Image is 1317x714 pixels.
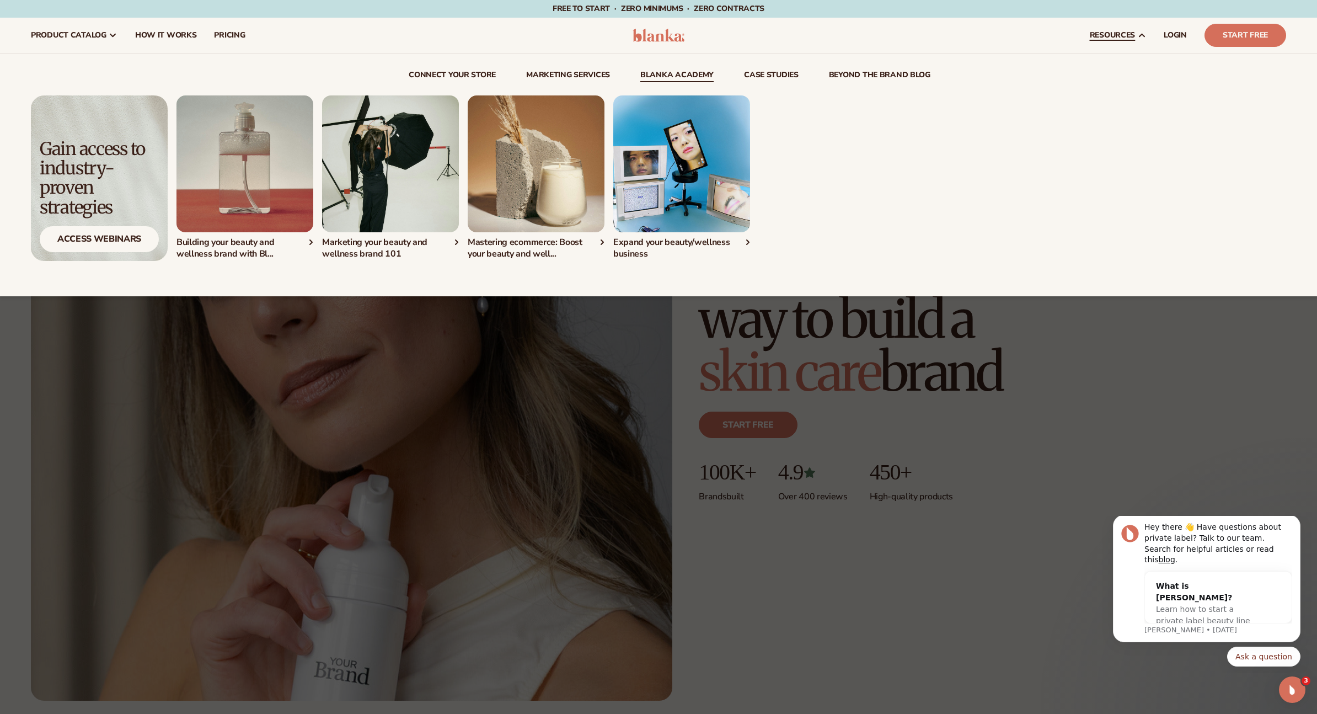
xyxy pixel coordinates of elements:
[553,3,764,14] span: Free to start · ZERO minimums · ZERO contracts
[1204,24,1286,47] a: Start Free
[22,18,126,53] a: product catalog
[31,95,168,261] img: Light background with shadow.
[1081,18,1155,53] a: resources
[322,237,459,260] div: Marketing your beauty and wellness brand 101
[214,31,245,40] span: pricing
[176,237,313,260] div: Building your beauty and wellness brand with Bl...
[1279,676,1305,703] iframe: Intercom live chat
[48,6,196,49] div: Hey there 👋 Have questions about private label? Talk to our team. Search for helpful articles or ...
[322,95,459,260] div: 2 / 4
[613,95,750,260] div: 4 / 4
[640,71,714,82] a: Blanka Academy
[62,39,79,48] a: blog
[31,31,106,40] span: product catalog
[468,95,604,260] div: 3 / 4
[1096,516,1317,673] iframe: Intercom notifications message
[25,9,42,26] img: Profile image for Lee
[49,56,173,131] div: What is [PERSON_NAME]?Learn how to start a private label beauty line with [PERSON_NAME]
[468,95,604,260] a: Candle on table. Mastering ecommerce: Boost your beauty and well...
[613,237,750,260] div: Expand your beauty/wellness business
[322,95,459,260] a: Female taking photos. Marketing your beauty and wellness brand 101
[131,131,204,151] button: Quick reply: Ask a question
[40,226,159,252] div: Access Webinars
[1090,31,1135,40] span: resources
[613,95,750,260] a: Computer screens with images. Expand your beauty/wellness business
[176,95,313,260] div: 1 / 4
[744,71,799,82] a: case studies
[40,140,159,217] div: Gain access to industry-proven strategies
[468,237,604,260] div: Mastering ecommerce: Boost your beauty and well...
[633,29,685,42] img: logo
[613,95,750,232] img: Computer screens with images.
[468,95,604,232] img: Candle on table.
[126,18,206,53] a: How It Works
[205,18,254,53] a: pricing
[60,89,154,121] span: Learn how to start a private label beauty line with [PERSON_NAME]
[48,109,196,119] p: Message from Lee, sent 5d ago
[60,65,162,88] div: What is [PERSON_NAME]?
[829,71,930,82] a: beyond the brand blog
[135,31,197,40] span: How It Works
[1155,18,1196,53] a: LOGIN
[526,71,610,82] a: Marketing services
[176,95,313,232] img: Cleanser bottle on table.
[176,95,313,260] a: Cleanser bottle on table. Building your beauty and wellness brand with Bl...
[48,6,196,107] div: Message content
[1164,31,1187,40] span: LOGIN
[322,95,459,232] img: Female taking photos.
[17,131,204,151] div: Quick reply options
[31,95,168,261] a: Light background with shadow. Gain access to industry-proven strategies Access Webinars
[1302,676,1310,685] span: 3
[409,71,496,82] a: connect your store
